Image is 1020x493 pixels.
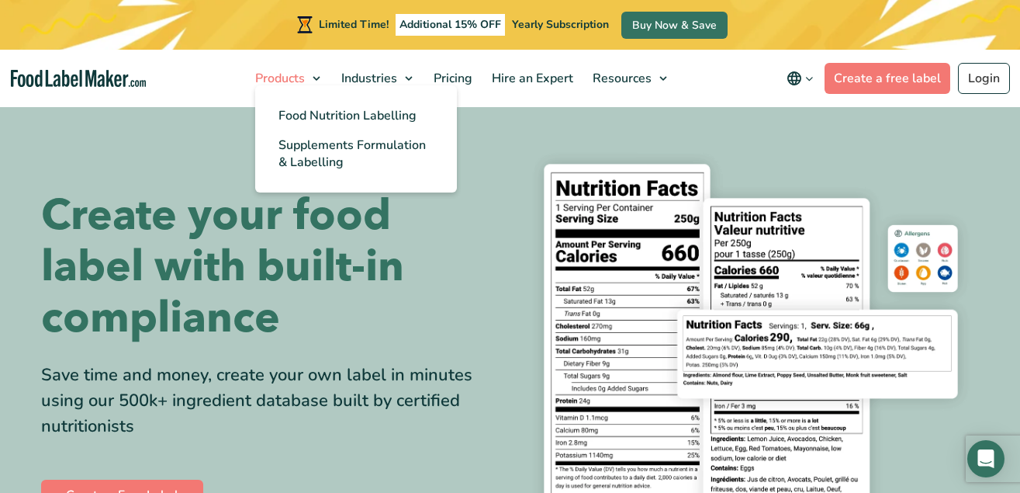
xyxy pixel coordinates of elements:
a: Pricing [424,50,479,107]
a: Supplements Formulation & Labelling [255,130,457,177]
span: Resources [588,70,653,87]
span: Pricing [429,70,474,87]
span: Limited Time! [319,17,389,32]
div: Open Intercom Messenger [967,440,1004,477]
span: Products [251,70,306,87]
span: Additional 15% OFF [396,14,505,36]
a: Products [246,50,328,107]
span: Food Nutrition Labelling [278,107,417,124]
span: Industries [337,70,399,87]
a: Login [958,63,1010,94]
a: Create a free label [825,63,950,94]
span: Hire an Expert [487,70,575,87]
div: Save time and money, create your own label in minutes using our 500k+ ingredient database built b... [41,363,499,439]
h1: Create your food label with built-in compliance [41,190,499,344]
span: Supplements Formulation & Labelling [278,137,426,171]
a: Resources [583,50,675,107]
span: Yearly Subscription [512,17,609,32]
a: Industries [332,50,420,107]
a: Buy Now & Save [621,12,728,39]
a: Food Nutrition Labelling [255,101,457,130]
a: Hire an Expert [482,50,579,107]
